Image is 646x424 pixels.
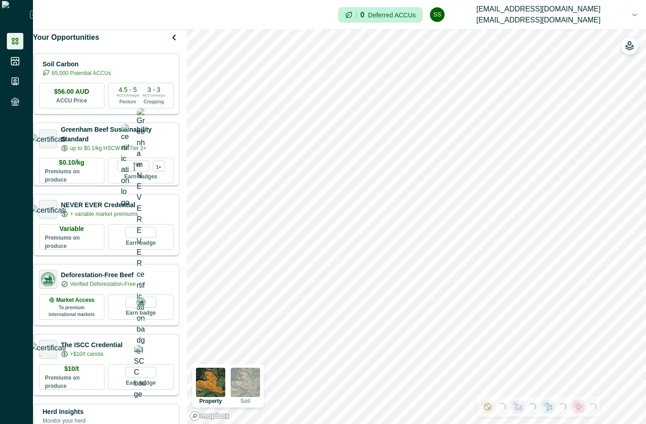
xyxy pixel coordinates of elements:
p: 1+ [156,163,161,169]
p: up to $0.1/kg HSCW for Tier 2+ [70,144,147,152]
img: soil preview [231,368,260,397]
img: certification logo [121,124,130,208]
p: Tier 1 [133,161,145,171]
p: Earn badges [124,172,157,181]
div: more credentials avaialble [153,161,165,172]
p: +$10/t canola [70,350,103,358]
p: Verified Deforestation-Free [70,280,136,288]
p: ACCUs/ha/pa [143,93,165,98]
p: Variable [60,224,84,234]
p: Property [199,398,222,404]
img: certification logo [30,205,67,214]
img: ISCC badge [134,345,148,400]
img: Logo [2,1,30,28]
p: 3 - 3 [147,86,160,93]
p: 0 [360,11,364,19]
p: Earn badge [126,378,156,387]
p: Earn badge [126,308,156,317]
p: Market Access [56,296,95,304]
img: certification logo [30,343,67,356]
p: $56.00 AUD [54,87,89,97]
img: certification logo [39,271,57,288]
img: Greenham NEVER EVER certification badge [137,108,145,357]
p: ACCUs/ha/pa [117,93,139,98]
p: Cropping [144,98,164,105]
img: certification logo [30,134,67,143]
p: Deferred ACCUs [368,11,416,18]
p: Earn badge [126,238,156,247]
p: $0.10/kg [59,158,84,167]
p: $10/t [65,364,79,374]
a: Mapbox logo [190,411,230,421]
p: To premium international markets [45,304,98,318]
p: Soil Carbon [43,59,111,69]
p: NEVER EVER Credential [61,200,138,210]
img: property preview [196,368,225,397]
p: Soil [240,398,250,404]
p: Deforestation-Free Beef [61,270,136,280]
p: Your Opportunities [33,32,99,43]
p: Herd Insights [43,407,86,417]
p: ACCU Price [56,97,87,105]
p: Pasture [119,98,136,105]
p: Premiums on produce [45,234,98,250]
p: 4.5 - 5 [119,86,137,93]
p: 65,000 Potential ACCUs [52,69,111,77]
img: DFB badge [136,297,147,308]
p: + variable market premiums [70,210,138,218]
p: The ISCC Credential [61,340,123,350]
p: Greenham Beef Sustainability Standard [61,125,174,144]
p: Premiums on produce [45,167,98,184]
p: Premiums on produce [45,374,98,390]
